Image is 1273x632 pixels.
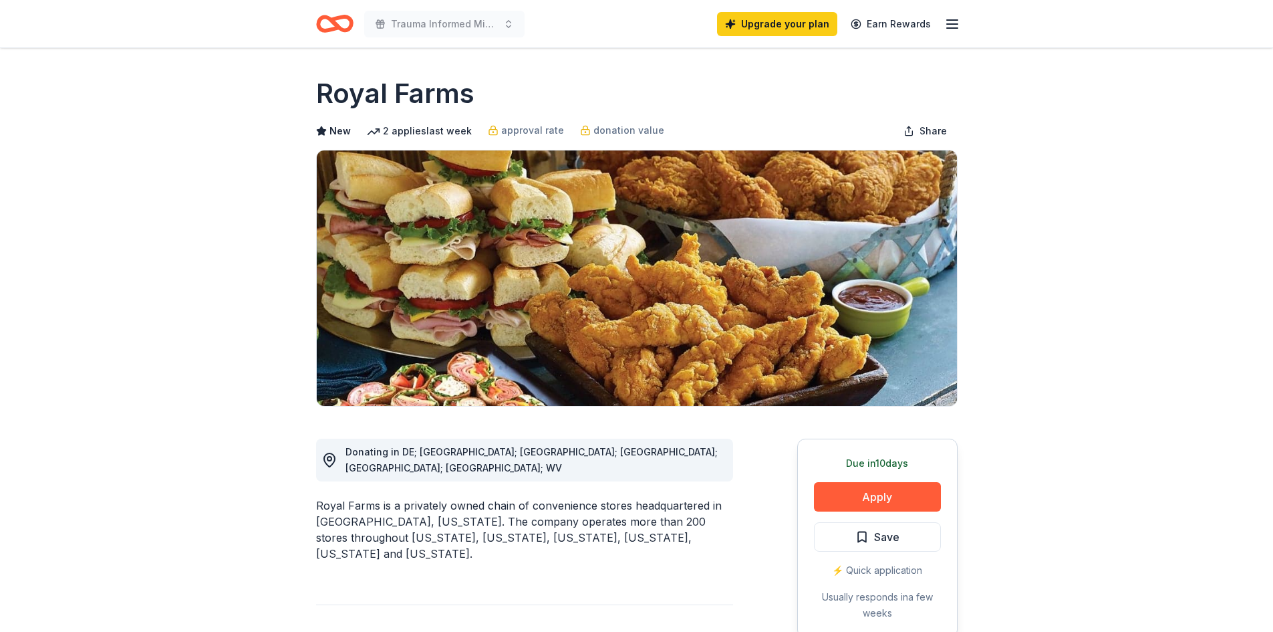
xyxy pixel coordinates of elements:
[316,8,353,39] a: Home
[316,498,733,562] div: Royal Farms is a privately owned chain of convenience stores headquartered in [GEOGRAPHIC_DATA], ...
[367,123,472,139] div: 2 applies last week
[893,118,958,144] button: Share
[317,150,957,406] img: Image for Royal Farms
[814,522,941,552] button: Save
[920,123,947,139] span: Share
[717,12,837,36] a: Upgrade your plan
[814,455,941,471] div: Due in 10 days
[814,589,941,621] div: Usually responds in a few weeks
[593,122,664,138] span: donation value
[488,122,564,138] a: approval rate
[316,75,474,112] h1: Royal Farms
[329,123,351,139] span: New
[364,11,525,37] button: Trauma Informed Ministry
[345,446,718,473] span: Donating in DE; [GEOGRAPHIC_DATA]; [GEOGRAPHIC_DATA]; [GEOGRAPHIC_DATA]; [GEOGRAPHIC_DATA]; [GEOG...
[501,122,564,138] span: approval rate
[814,482,941,512] button: Apply
[843,12,939,36] a: Earn Rewards
[874,528,899,546] span: Save
[814,562,941,578] div: ⚡️ Quick application
[391,16,498,32] span: Trauma Informed Ministry
[580,122,664,138] a: donation value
